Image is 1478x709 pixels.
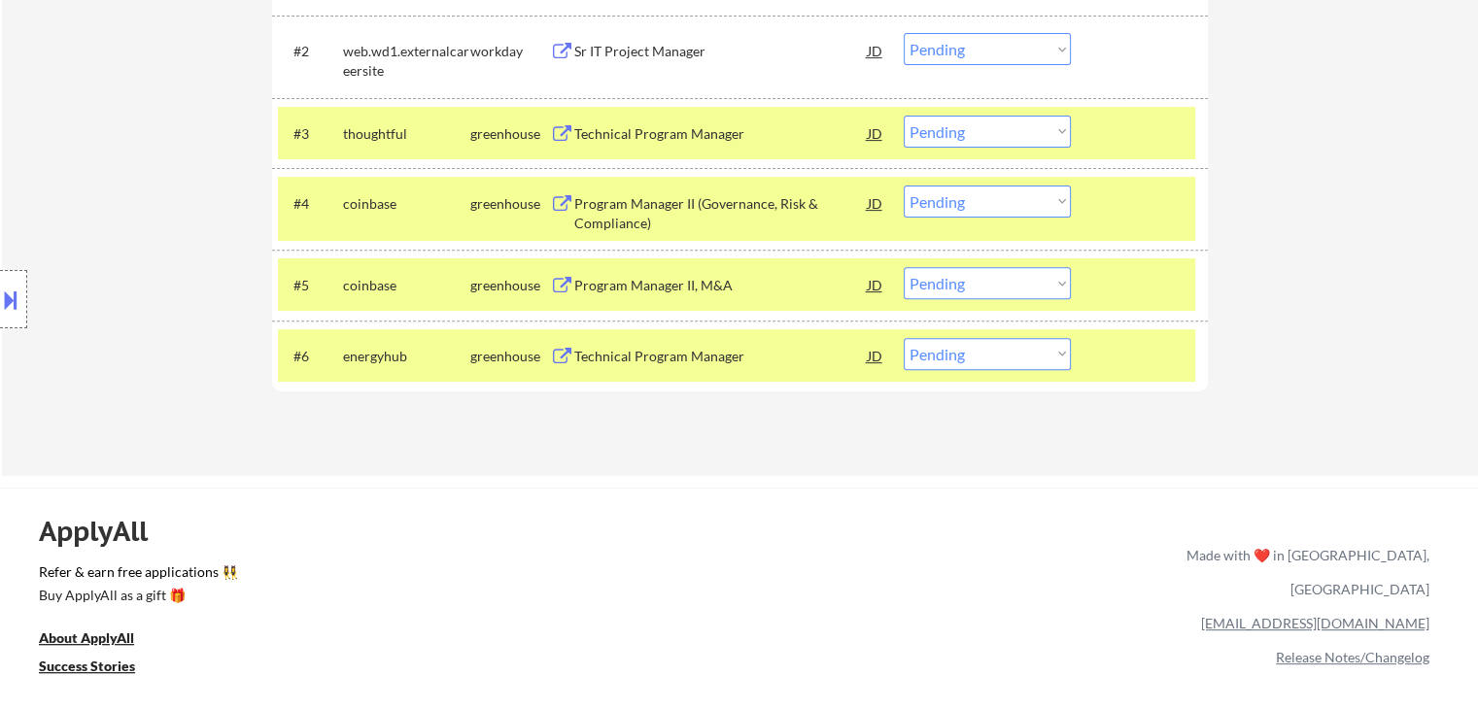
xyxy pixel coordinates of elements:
div: greenhouse [470,347,550,366]
div: JD [866,33,885,68]
u: Success Stories [39,658,135,674]
div: greenhouse [470,194,550,214]
div: Made with ❤️ in [GEOGRAPHIC_DATA], [GEOGRAPHIC_DATA] [1179,538,1429,606]
u: About ApplyAll [39,629,134,646]
a: Release Notes/Changelog [1276,649,1429,665]
div: Program Manager II, M&A [574,276,868,295]
div: Sr IT Project Manager [574,42,868,61]
div: Program Manager II (Governance, Risk & Compliance) [574,194,868,232]
div: web.wd1.externalcareersite [343,42,470,80]
div: thoughtful [343,124,470,144]
div: ApplyAll [39,515,170,548]
div: greenhouse [470,276,550,295]
div: Technical Program Manager [574,347,868,366]
div: workday [470,42,550,61]
a: Refer & earn free applications 👯‍♀️ [39,565,780,586]
a: [EMAIL_ADDRESS][DOMAIN_NAME] [1201,615,1429,631]
a: Buy ApplyAll as a gift 🎁 [39,586,233,610]
div: energyhub [343,347,470,366]
div: #2 [293,42,327,61]
a: Success Stories [39,657,161,681]
div: coinbase [343,276,470,295]
div: greenhouse [470,124,550,144]
div: JD [866,116,885,151]
div: JD [866,186,885,220]
div: Buy ApplyAll as a gift 🎁 [39,589,233,602]
div: coinbase [343,194,470,214]
a: About ApplyAll [39,628,161,653]
div: Technical Program Manager [574,124,868,144]
div: JD [866,338,885,373]
div: JD [866,267,885,302]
